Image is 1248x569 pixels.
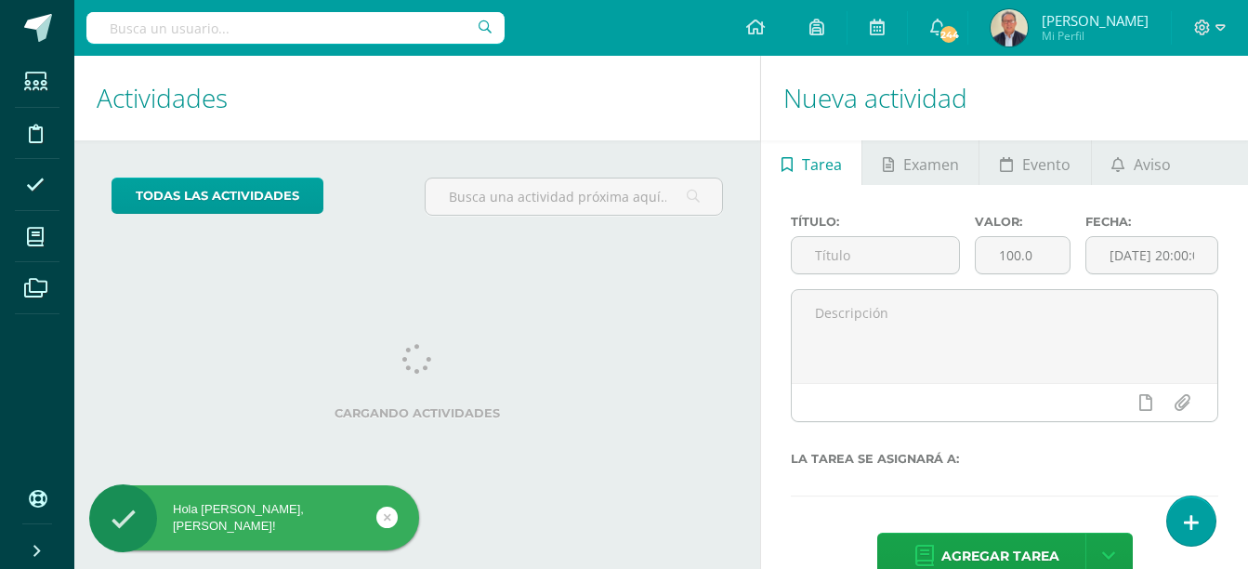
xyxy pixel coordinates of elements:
[991,9,1028,46] img: 385d9a0064c6fd6996549f29431cb4ef.png
[1042,11,1149,30] span: [PERSON_NAME]
[802,142,842,187] span: Tarea
[979,140,1090,185] a: Evento
[791,452,1218,466] label: La tarea se asignará a:
[112,178,323,214] a: todas las Actividades
[97,56,738,140] h1: Actividades
[862,140,979,185] a: Examen
[976,237,1070,273] input: Puntos máximos
[792,237,959,273] input: Título
[903,142,959,187] span: Examen
[1085,215,1218,229] label: Fecha:
[112,406,723,420] label: Cargando actividades
[1092,140,1191,185] a: Aviso
[938,24,958,45] span: 244
[761,140,861,185] a: Tarea
[89,501,419,535] div: Hola [PERSON_NAME], [PERSON_NAME]!
[426,179,722,215] input: Busca una actividad próxima aquí...
[1134,142,1171,187] span: Aviso
[1042,28,1149,44] span: Mi Perfil
[791,215,960,229] label: Título:
[975,215,1071,229] label: Valor:
[1022,142,1071,187] span: Evento
[1086,237,1217,273] input: Fecha de entrega
[86,12,505,44] input: Busca un usuario...
[783,56,1226,140] h1: Nueva actividad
